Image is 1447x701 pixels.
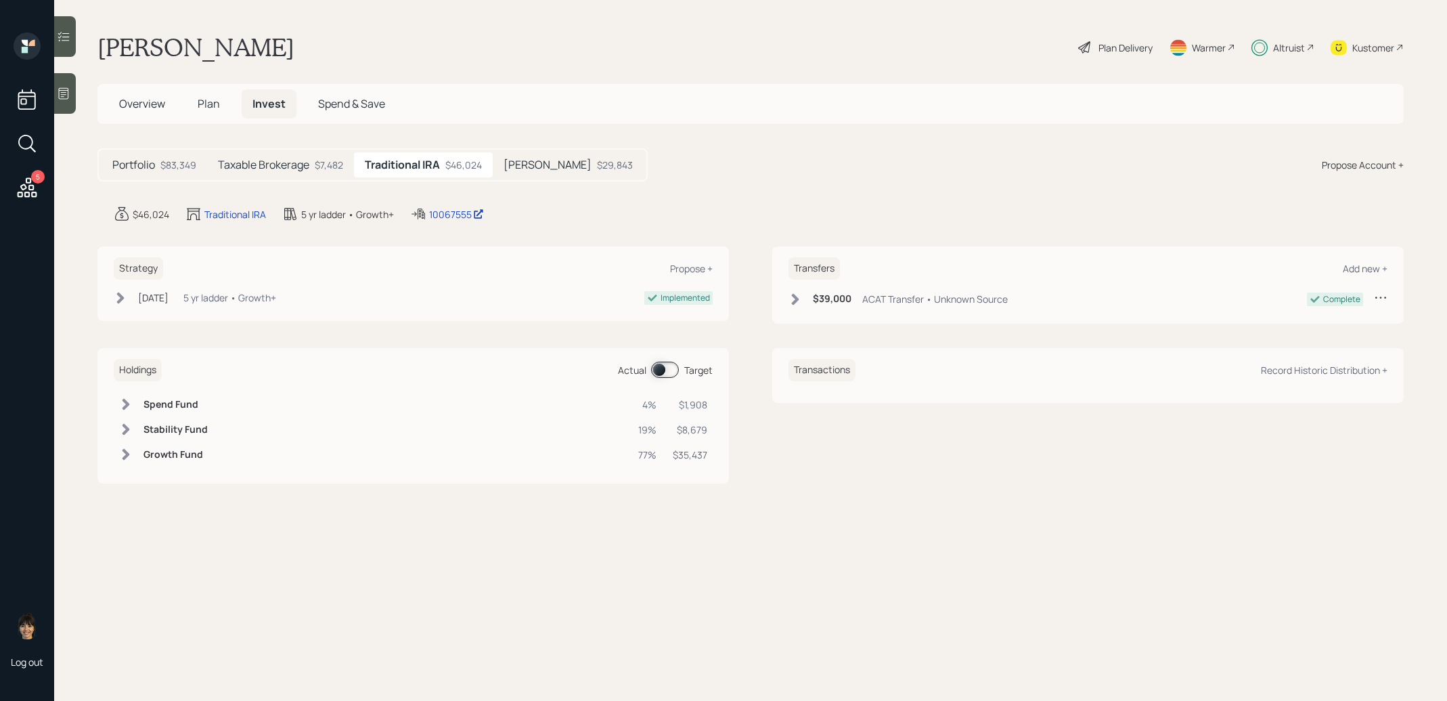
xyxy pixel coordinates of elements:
[788,359,855,381] h6: Transactions
[813,293,851,305] h6: $39,000
[670,262,713,275] div: Propose +
[11,656,43,668] div: Log out
[31,170,45,184] div: 5
[673,448,707,462] div: $35,437
[673,398,707,412] div: $1,908
[429,207,484,221] div: 10067555
[138,291,169,305] div: [DATE]
[143,424,208,436] h6: Stability Fund
[97,33,294,62] h1: [PERSON_NAME]
[14,612,41,639] img: treva-nostdahl-headshot.png
[365,158,440,171] h5: Traditional IRA
[1192,41,1226,55] div: Warmer
[198,96,220,111] span: Plan
[143,449,208,461] h6: Growth Fund
[684,363,713,377] div: Target
[133,207,169,221] div: $46,024
[597,158,633,172] div: $29,843
[1261,364,1387,377] div: Record Historic Distribution +
[1098,41,1153,55] div: Plan Delivery
[504,158,592,171] h5: [PERSON_NAME]
[638,398,656,412] div: 4%
[1323,293,1360,305] div: Complete
[119,96,165,111] span: Overview
[445,158,482,172] div: $46,024
[318,96,385,111] span: Spend & Save
[252,96,286,111] span: Invest
[1273,41,1305,55] div: Altruist
[315,158,343,172] div: $7,482
[1352,41,1394,55] div: Kustomer
[114,257,163,280] h6: Strategy
[638,448,656,462] div: 77%
[638,423,656,437] div: 19%
[204,207,266,221] div: Traditional IRA
[618,363,646,377] div: Actual
[788,257,840,280] h6: Transfers
[1322,158,1404,172] div: Propose Account +
[218,158,309,171] h5: Taxable Brokerage
[143,399,208,410] h6: Spend Fund
[114,359,162,381] h6: Holdings
[160,158,196,172] div: $83,349
[112,158,155,171] h5: Portfolio
[673,423,707,437] div: $8,679
[862,292,1008,306] div: ACAT Transfer • Unknown Source
[661,292,710,304] div: Implemented
[183,291,276,305] div: 5 yr ladder • Growth+
[301,207,394,221] div: 5 yr ladder • Growth+
[1343,262,1387,275] div: Add new +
